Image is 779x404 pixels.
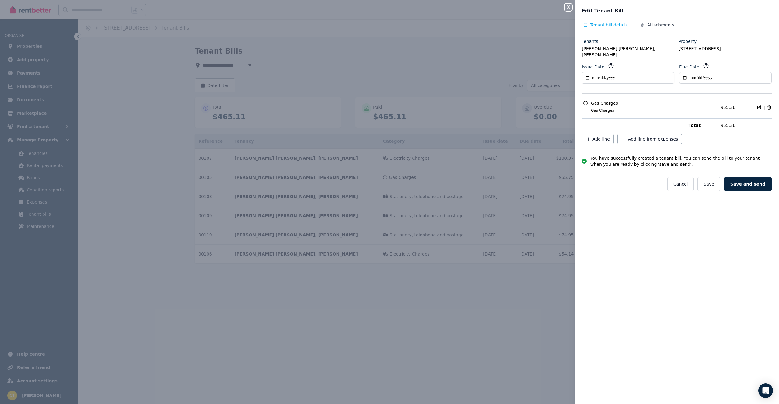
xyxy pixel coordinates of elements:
span: Add line [592,136,610,142]
span: Add line from expenses [628,136,678,142]
span: Gas Charges [584,108,717,113]
legend: [PERSON_NAME] [PERSON_NAME], [PERSON_NAME] [582,46,675,58]
button: Add line from expenses [617,134,682,144]
span: Tenant bill details [590,22,628,28]
nav: Tabs [582,22,772,33]
legend: [STREET_ADDRESS] [679,46,772,52]
span: $55.36 [721,122,772,128]
div: Open Intercom Messenger [758,383,773,398]
span: You have successfully created a tenant bill. You can send the bill to your tenant when you are re... [590,155,772,167]
span: Gas Charges [591,100,618,106]
span: Attachments [647,22,674,28]
button: Add line [582,134,614,144]
label: Due Date [679,64,699,70]
label: Tenants [582,38,598,44]
span: | [763,104,765,110]
label: Property [679,38,697,44]
button: Save and send [724,177,772,191]
span: Edit Tenant Bill [582,7,623,15]
span: Total: [688,122,717,128]
button: Save [697,177,720,191]
button: Cancel [667,177,694,191]
label: Issue Date [582,64,604,70]
span: $55.36 [721,105,735,110]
